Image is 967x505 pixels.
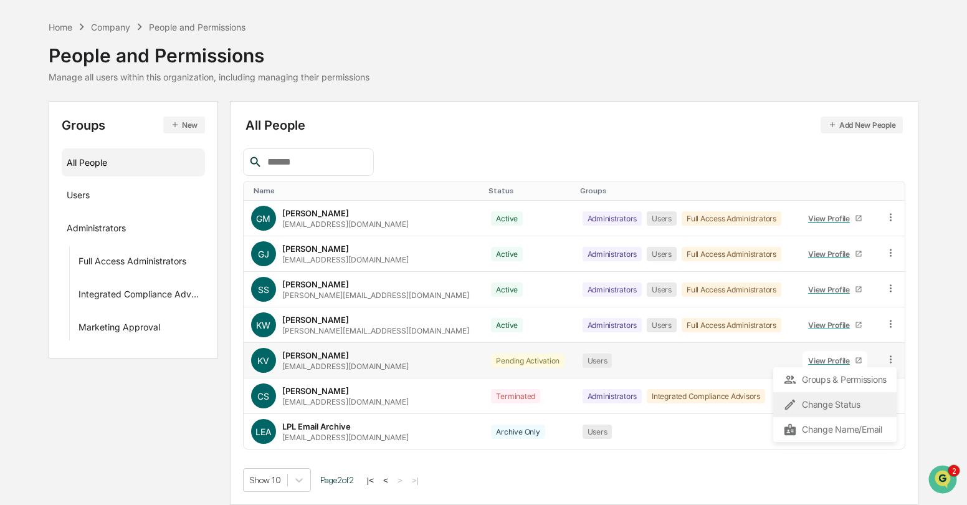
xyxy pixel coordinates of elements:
span: [DATE] [110,203,136,213]
div: Administrators [583,318,642,332]
div: Full Access Administrators [682,318,781,332]
div: [PERSON_NAME] [282,315,349,325]
div: Users [583,425,612,439]
div: [PERSON_NAME] [282,350,349,360]
p: How can we help? [12,26,227,46]
div: All People [67,152,200,173]
a: 🗄️Attestations [85,250,160,272]
div: Groups & Permissions [783,372,887,387]
div: Full Access Administrators [682,282,781,297]
input: Clear [32,57,206,70]
div: Administrators [583,211,642,226]
a: View Profile [803,351,867,370]
span: [DATE] [110,170,136,180]
div: Active [491,318,523,332]
div: Home [49,22,72,32]
div: Users [647,318,677,332]
div: Archive Only [491,425,545,439]
div: [EMAIL_ADDRESS][DOMAIN_NAME] [282,362,409,371]
span: [PERSON_NAME] [39,170,101,180]
div: People and Permissions [49,34,369,67]
div: [PERSON_NAME][EMAIL_ADDRESS][DOMAIN_NAME] [282,326,469,335]
a: 🔎Data Lookup [7,274,83,296]
div: [PERSON_NAME][EMAIL_ADDRESS][DOMAIN_NAME] [282,291,469,300]
div: [EMAIL_ADDRESS][DOMAIN_NAME] [282,433,409,442]
button: See all [193,136,227,151]
div: [PERSON_NAME] [282,386,349,396]
div: Change Status [783,397,887,412]
div: Users [583,353,612,368]
div: Toggle SortBy [800,186,872,195]
button: |< [363,475,378,486]
a: View Profile [803,280,867,299]
button: Add New People [821,117,903,133]
img: 8933085812038_c878075ebb4cc5468115_72.jpg [26,95,49,118]
div: Administrators [583,389,642,403]
span: LEA [255,426,272,437]
div: View Profile [808,356,855,365]
img: 1746055101610-c473b297-6a78-478c-a979-82029cc54cd1 [25,170,35,180]
div: Users [67,190,90,204]
div: [EMAIL_ADDRESS][DOMAIN_NAME] [282,255,409,264]
div: [PERSON_NAME] [282,244,349,254]
div: Administrators [583,247,642,261]
span: • [103,203,108,213]
div: Full Access Administrators [79,256,186,271]
div: 🖐️ [12,256,22,266]
div: [PERSON_NAME] [282,279,349,289]
div: Integrated Compliance Advisors [79,289,200,304]
button: Start new chat [212,99,227,114]
div: Marketing Approval [79,322,160,337]
div: Full Access Administrators [682,211,781,226]
div: Full Access Administrators [682,247,781,261]
span: KW [256,320,270,330]
div: Past conversations [12,138,83,148]
div: Groups [62,117,205,133]
div: Toggle SortBy [580,186,791,195]
button: >| [408,475,422,486]
div: Company [91,22,130,32]
div: Administrators [67,223,126,238]
div: People and Permissions [149,22,245,32]
button: New [163,117,205,133]
div: Administrators [583,282,642,297]
span: Pylon [124,309,151,319]
div: 🗄️ [90,256,100,266]
span: • [103,170,108,180]
img: 1746055101610-c473b297-6a78-478c-a979-82029cc54cd1 [25,204,35,214]
div: Change Name/Email [783,422,887,437]
span: Preclearance [25,255,80,267]
div: View Profile [808,285,855,294]
div: Users [647,282,677,297]
a: View Profile [803,209,867,228]
div: Integrated Compliance Advisors [647,389,765,403]
div: Manage all users within this organization, including managing their permissions [49,72,369,82]
img: Jack Rasmussen [12,158,32,178]
a: View Profile [803,315,867,335]
div: [EMAIL_ADDRESS][DOMAIN_NAME] [282,219,409,229]
span: [PERSON_NAME] [39,203,101,213]
div: All People [245,117,903,133]
span: KV [257,355,269,366]
div: Start new chat [56,95,204,108]
a: Powered byPylon [88,309,151,319]
img: 1746055101610-c473b297-6a78-478c-a979-82029cc54cd1 [12,95,35,118]
div: Toggle SortBy [488,186,569,195]
span: GJ [258,249,269,259]
img: Jack Rasmussen [12,191,32,211]
a: View Profile [803,244,867,264]
span: Attestations [103,255,155,267]
span: SS [258,284,269,295]
div: 🔎 [12,280,22,290]
span: Data Lookup [25,279,79,291]
div: Active [491,247,523,261]
div: [EMAIL_ADDRESS][DOMAIN_NAME] [282,397,409,406]
span: Page 2 of 2 [320,475,354,485]
div: Toggle SortBy [254,186,479,195]
div: Toggle SortBy [887,186,900,195]
div: Users [647,247,677,261]
button: > [394,475,406,486]
div: View Profile [808,249,855,259]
